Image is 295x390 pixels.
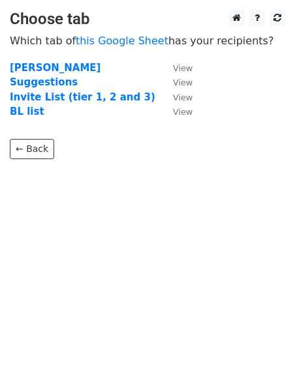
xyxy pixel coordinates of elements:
[173,78,193,87] small: View
[10,91,155,103] a: Invite List (tier 1, 2 and 3)
[173,63,193,73] small: View
[160,62,193,74] a: View
[10,76,78,88] a: Suggestions
[10,106,44,117] a: BL list
[160,106,193,117] a: View
[160,91,193,103] a: View
[173,93,193,102] small: View
[160,76,193,88] a: View
[10,139,54,159] a: ← Back
[10,10,285,29] h3: Choose tab
[10,62,101,74] a: [PERSON_NAME]
[76,35,168,47] a: this Google Sheet
[173,107,193,117] small: View
[10,34,285,48] p: Which tab of has your recipients?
